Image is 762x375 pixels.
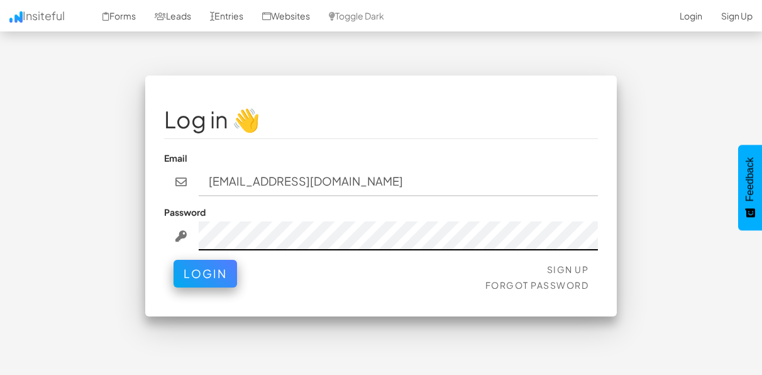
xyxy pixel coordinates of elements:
keeper-lock: Open Keeper Popup [573,228,588,243]
input: john@doe.com [199,167,599,196]
label: Password [164,206,206,218]
button: Feedback - Show survey [738,145,762,230]
button: Login [174,260,237,288]
a: Forgot Password [485,279,589,291]
h1: Log in 👋 [164,107,598,132]
img: icon.png [9,11,23,23]
a: Sign Up [547,264,589,275]
label: Email [164,152,187,164]
span: Feedback [744,157,756,201]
